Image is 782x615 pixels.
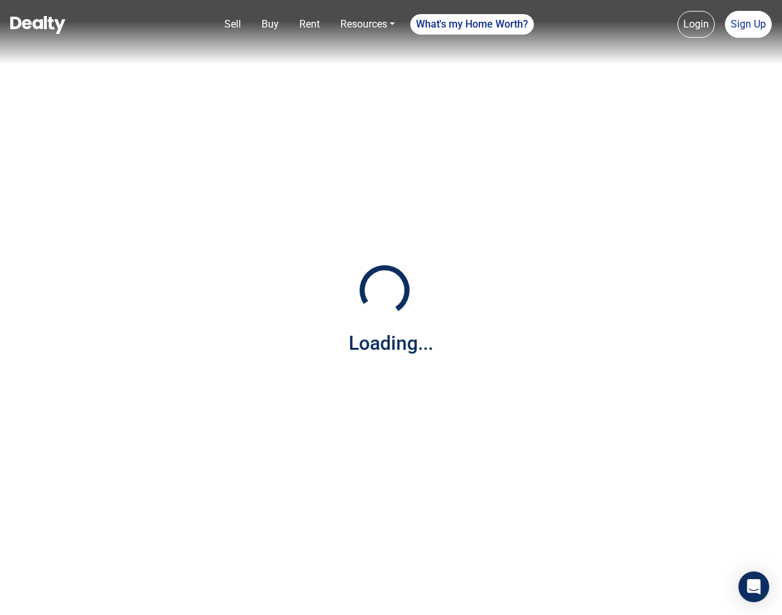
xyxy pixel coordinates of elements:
div: Open Intercom Messenger [738,571,769,602]
a: Rent [294,12,325,37]
a: What's my Home Worth? [410,14,534,35]
a: Sell [219,12,246,37]
img: Loading [353,258,417,322]
a: Resources [335,12,400,37]
a: Login [678,11,715,38]
img: Dealty - Buy, Sell & Rent Homes [10,16,65,34]
a: Sign Up [725,11,772,38]
iframe: BigID CMP Widget [6,577,45,615]
div: Loading... [349,329,433,357]
a: Buy [256,12,284,37]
